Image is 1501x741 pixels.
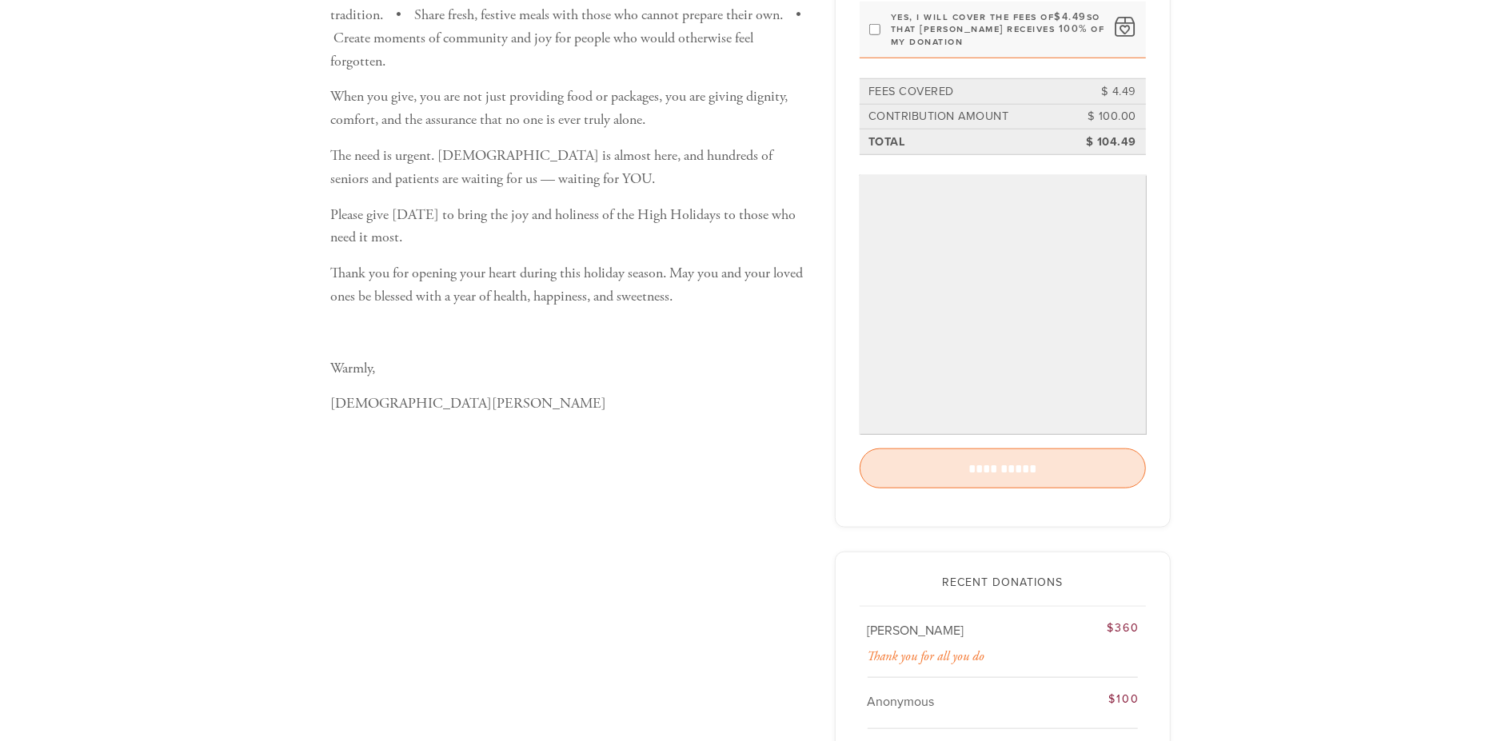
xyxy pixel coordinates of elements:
[866,106,1067,128] td: Contribution Amount
[868,623,964,639] span: [PERSON_NAME]
[1055,10,1063,23] span: $
[866,81,1067,103] td: Fees covered
[860,576,1146,590] h2: Recent Donations
[331,357,811,380] p: Warmly,
[1045,691,1140,707] div: $100
[1067,106,1139,128] td: $ 100.00
[1067,81,1139,103] td: $ 4.49
[331,86,811,132] p: When you give, you are not just providing food or packages, you are giving dignity, comfort, and ...
[331,262,811,309] p: Thank you for opening your heart during this holiday season. May you and your loved ones be bless...
[868,694,935,710] span: Anonymous
[866,131,1067,153] td: Total
[1045,619,1140,636] div: $360
[331,392,811,416] p: [DEMOGRAPHIC_DATA][PERSON_NAME]
[331,145,811,191] p: The need is urgent. [DEMOGRAPHIC_DATA] is almost here, and hundreds of seniors and patients are w...
[891,11,1105,47] label: Yes, I will cover the fees of so that [PERSON_NAME] receives 100% of my donation
[1067,131,1139,153] td: $ 104.49
[1062,10,1087,23] span: 4.49
[863,178,1143,430] iframe: Secure payment input frame
[868,649,1140,664] div: Thank you for all you do
[331,204,811,250] p: Please give [DATE] to bring the joy and holiness of the High Holidays to those who need it most.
